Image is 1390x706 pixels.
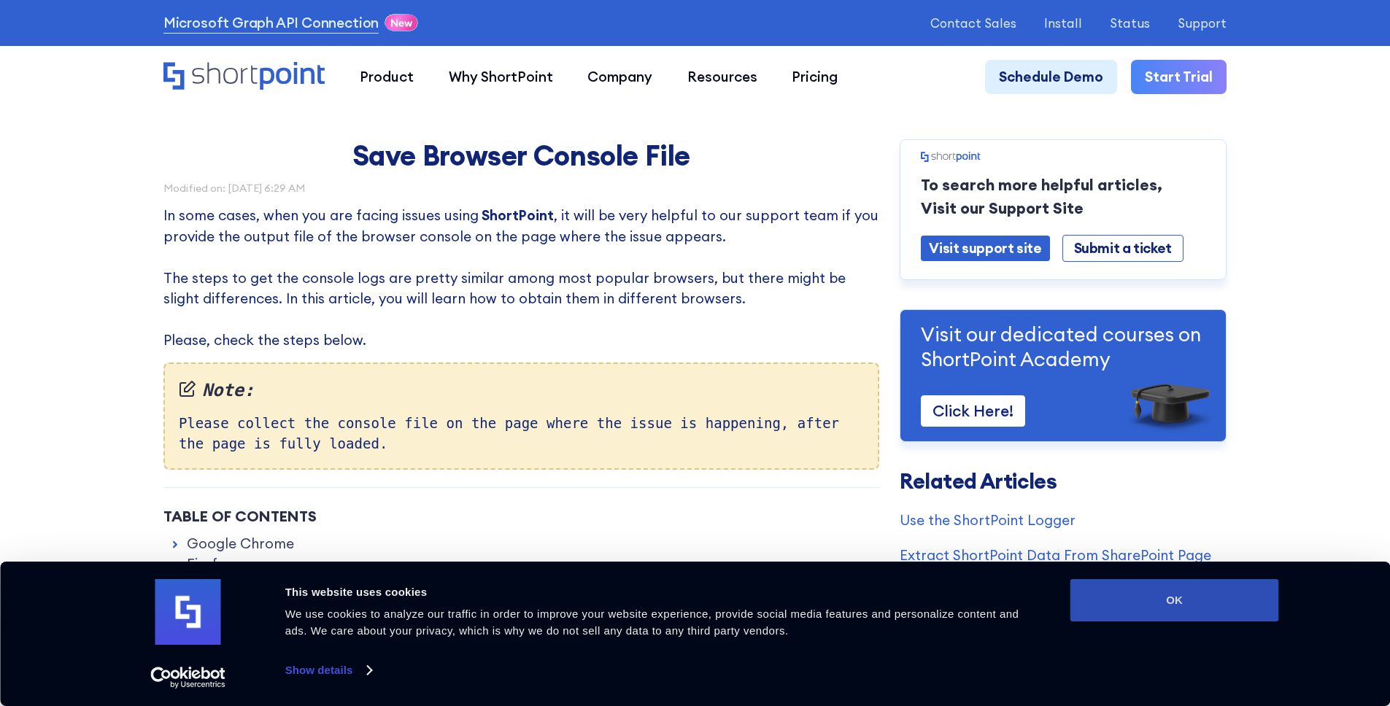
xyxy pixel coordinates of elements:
a: Show details [285,659,371,681]
a: Firefox [187,554,233,575]
a: Schedule Demo [985,60,1117,95]
a: Start Trial [1131,60,1227,95]
a: Resources [670,60,775,95]
a: Submit a ticket [1062,235,1184,262]
a: Extract ShortPoint Data From SharePoint Page [900,545,1227,566]
p: To search more helpful articles, Visit our Support Site [921,174,1205,220]
a: Click Here! [921,395,1025,427]
div: Why ShortPoint [449,66,553,88]
a: Google Chrome [187,533,294,554]
a: Support [1178,16,1227,30]
em: Note: [179,378,864,404]
div: Modified on: [DATE] 6:29 AM [163,183,879,193]
a: Use the ShortPoint Logger [900,510,1227,531]
p: Visit our dedicated courses on ShortPoint Academy [921,322,1205,372]
img: logo [155,579,221,645]
div: This website uses cookies [285,583,1038,601]
div: Company [587,66,652,88]
a: Usercentrics Cookiebot - opens in a new window [124,667,252,688]
p: In some cases, when you are facing issues using , it will be very helpful to our support team if ... [163,205,879,351]
div: Table of Contents [163,505,879,527]
iframe: Chat Widget [1127,537,1390,706]
button: OK [1070,579,1279,621]
a: Pricing [775,60,856,95]
div: Product [360,66,414,88]
a: Home [163,62,325,92]
a: Company [570,60,670,95]
h3: Related Articles [900,471,1227,492]
a: Microsoft Graph API Connection [163,12,379,34]
a: Why ShortPoint [431,60,571,95]
a: Install [1044,16,1082,30]
a: Contact Sales [930,16,1016,30]
a: Visit support site [921,236,1049,261]
a: Product [342,60,431,95]
div: Please collect the console file on the page where the issue is happening, after the page is fully... [163,362,879,470]
a: ShortPoint [482,206,554,224]
a: Status [1110,16,1150,30]
span: We use cookies to analyze our traffic in order to improve your website experience, provide social... [285,608,1019,637]
div: Resources [687,66,757,88]
div: Pricing [792,66,838,88]
h1: Save Browser Console File [247,139,795,171]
